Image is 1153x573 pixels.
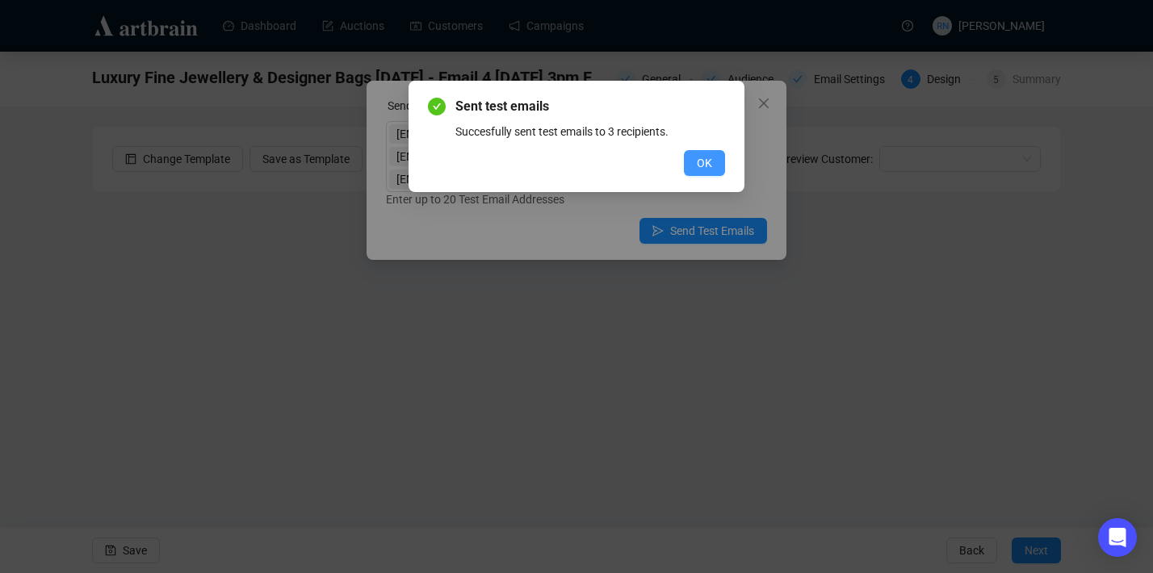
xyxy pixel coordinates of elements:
[455,123,725,140] div: Succesfully sent test emails to 3 recipients.
[697,154,712,172] span: OK
[684,150,725,176] button: OK
[428,98,446,115] span: check-circle
[1098,518,1137,557] div: Open Intercom Messenger
[455,97,725,116] span: Sent test emails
